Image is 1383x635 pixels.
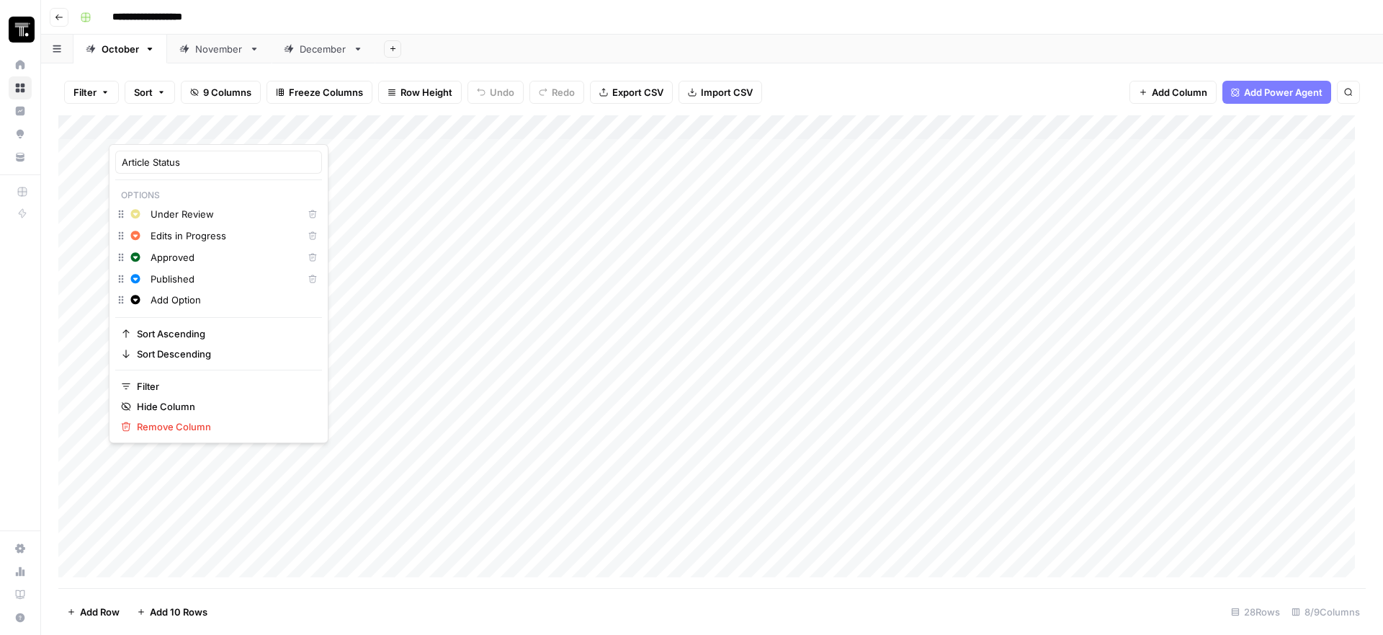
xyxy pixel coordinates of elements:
[1222,81,1331,104] button: Add Power Agent
[203,85,251,99] span: 9 Columns
[137,347,310,361] span: Sort Descending
[102,42,139,56] div: October
[9,76,32,99] a: Browse
[9,123,32,146] a: Opportunities
[1152,85,1207,99] span: Add Column
[137,327,310,341] span: Sort Ascending
[150,605,207,619] span: Add 10 Rows
[1286,600,1366,623] div: 8/9 Columns
[701,85,753,99] span: Import CSV
[289,85,363,99] span: Freeze Columns
[9,583,32,606] a: Learning Hub
[73,35,167,63] a: October
[9,606,32,629] button: Help + Support
[9,146,32,169] a: Your Data
[400,85,452,99] span: Row Height
[134,85,153,99] span: Sort
[490,85,514,99] span: Undo
[125,81,175,104] button: Sort
[9,99,32,123] a: Insights
[128,600,216,623] button: Add 10 Rows
[467,81,524,104] button: Undo
[9,560,32,583] a: Usage
[151,293,315,307] input: Add Option
[195,42,243,56] div: November
[272,35,375,63] a: December
[552,85,575,99] span: Redo
[64,81,119,104] button: Filter
[1225,600,1286,623] div: 28 Rows
[1244,85,1322,99] span: Add Power Agent
[1129,81,1217,104] button: Add Column
[115,186,322,205] p: Options
[167,35,272,63] a: November
[9,12,32,48] button: Workspace: Thoughtspot
[9,53,32,76] a: Home
[612,85,663,99] span: Export CSV
[300,42,347,56] div: December
[679,81,762,104] button: Import CSV
[181,81,261,104] button: 9 Columns
[137,419,310,434] span: Remove Column
[73,85,97,99] span: Filter
[378,81,462,104] button: Row Height
[137,399,310,414] span: Hide Column
[58,600,128,623] button: Add Row
[9,17,35,43] img: Thoughtspot Logo
[529,81,584,104] button: Redo
[267,81,372,104] button: Freeze Columns
[9,537,32,560] a: Settings
[80,605,120,619] span: Add Row
[590,81,673,104] button: Export CSV
[137,379,310,394] span: Filter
